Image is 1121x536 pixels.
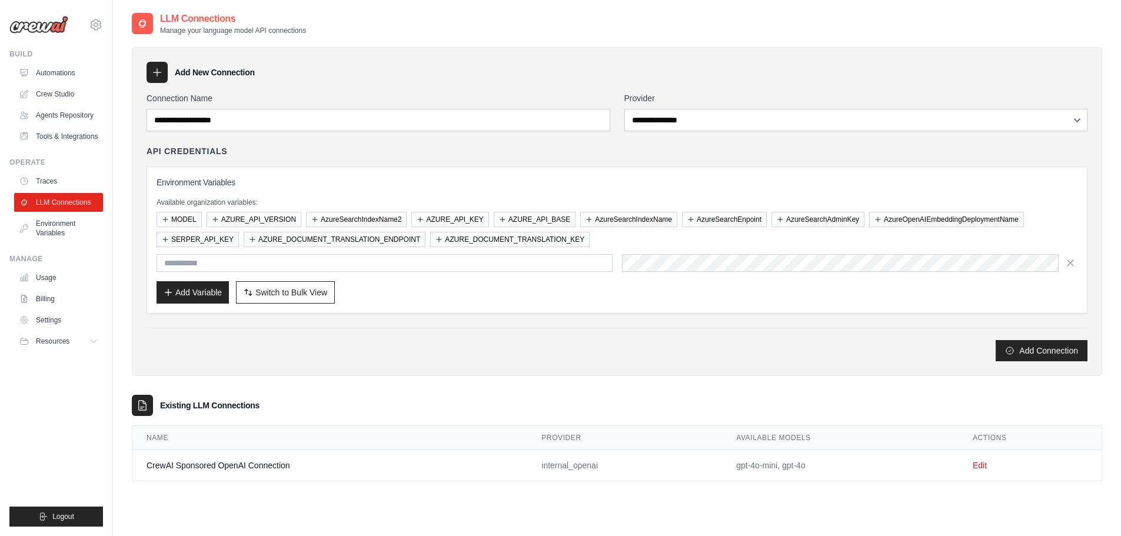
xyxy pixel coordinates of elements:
[244,232,425,247] button: AZURE_DOCUMENT_TRANSLATION_ENDPOINT
[9,507,103,527] button: Logout
[682,212,767,227] button: AzureSearchEnpoint
[580,212,677,227] button: AzureSearchIndexName
[160,399,260,411] h3: Existing LLM Connections
[207,212,301,227] button: AZURE_API_VERSION
[996,340,1087,361] button: Add Connection
[959,426,1102,450] th: Actions
[624,92,1088,104] label: Provider
[157,177,1077,188] h3: Environment Variables
[14,214,103,242] a: Environment Variables
[9,254,103,264] div: Manage
[9,16,68,34] img: Logo
[157,212,202,227] button: MODEL
[527,426,722,450] th: Provider
[236,281,335,304] button: Switch to Bulk View
[14,311,103,329] a: Settings
[14,289,103,308] a: Billing
[9,158,103,167] div: Operate
[147,92,610,104] label: Connection Name
[160,26,306,35] p: Manage your language model API connections
[9,49,103,59] div: Build
[52,512,74,521] span: Logout
[722,426,959,450] th: Available Models
[132,426,527,450] th: Name
[255,287,327,298] span: Switch to Bulk View
[527,450,722,481] td: internal_openai
[14,332,103,351] button: Resources
[14,172,103,191] a: Traces
[175,66,255,78] h3: Add New Connection
[160,12,306,26] h2: LLM Connections
[157,198,1077,207] p: Available organization variables:
[14,64,103,82] a: Automations
[14,85,103,104] a: Crew Studio
[14,106,103,125] a: Agents Repository
[157,232,239,247] button: SERPER_API_KEY
[306,212,407,227] button: AzureSearchIndexName2
[14,268,103,287] a: Usage
[430,232,590,247] button: AZURE_DOCUMENT_TRANSLATION_KEY
[14,193,103,212] a: LLM Connections
[973,461,987,470] a: Edit
[14,127,103,146] a: Tools & Integrations
[722,450,959,481] td: gpt-4o-mini, gpt-4o
[157,281,229,304] button: Add Variable
[494,212,576,227] button: AZURE_API_BASE
[869,212,1024,227] button: AzureOpenAIEmbeddingDeploymentName
[132,450,527,481] td: CrewAI Sponsored OpenAI Connection
[147,145,227,157] h4: API Credentials
[411,212,488,227] button: AZURE_API_KEY
[36,337,69,346] span: Resources
[771,212,864,227] button: AzureSearchAdminKey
